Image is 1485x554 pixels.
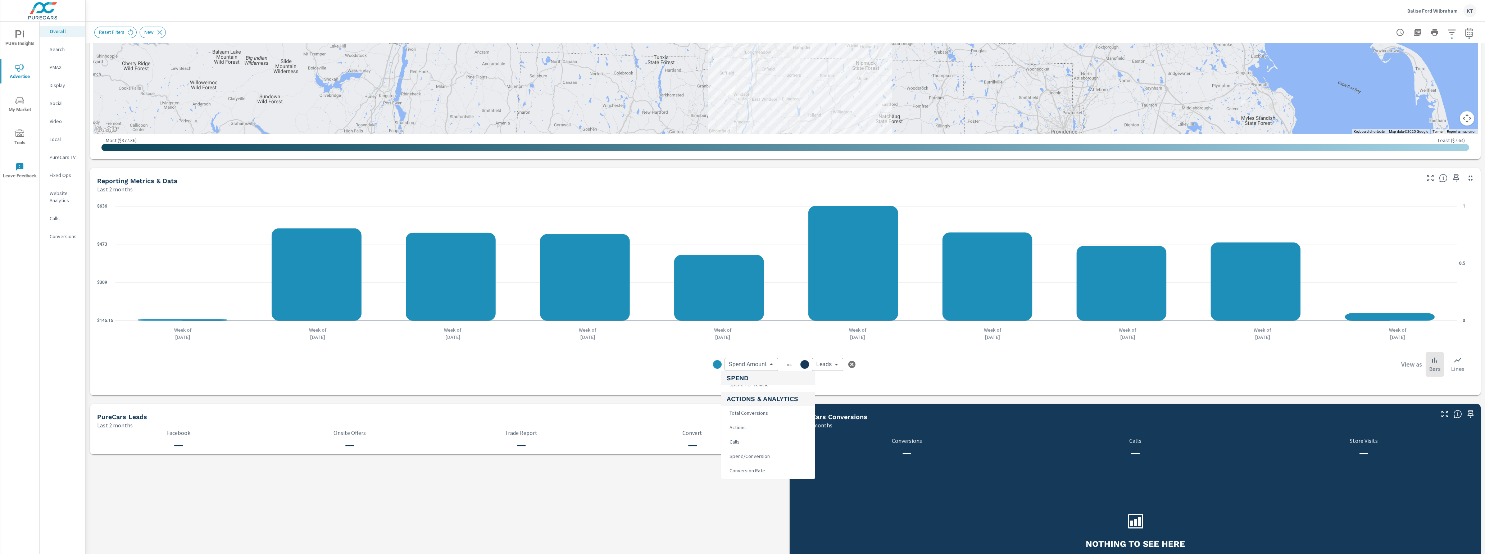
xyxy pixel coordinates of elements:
span: Total Conversions [727,408,769,418]
span: Conversion Rate [727,466,767,476]
span: Calls [727,437,741,447]
h5: Spend [727,371,809,385]
h5: Actions & Analytics [727,392,809,406]
span: Spend/Conversion [727,451,771,461]
span: Actions [727,422,747,432]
